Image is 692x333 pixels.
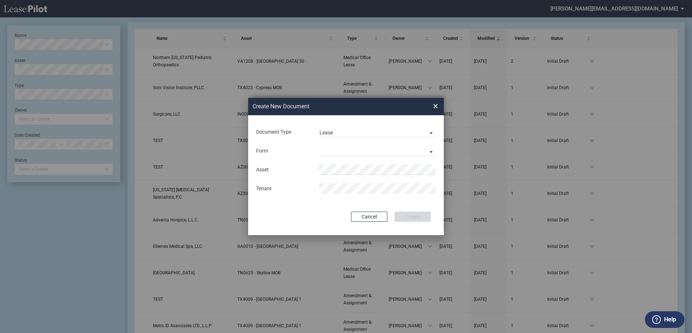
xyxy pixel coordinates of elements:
md-select: Lease Form [319,145,436,156]
div: Asset [252,166,314,174]
md-select: Document Type: Lease [319,126,436,137]
button: Cancel [351,212,387,222]
label: Help [664,315,676,324]
span: × [433,100,438,112]
div: Form [252,147,314,155]
button: Create [395,212,431,222]
div: Tenant [252,185,314,192]
md-dialog: Create New ... [248,98,444,236]
div: Lease [320,130,333,136]
h2: Create New Document [253,103,407,111]
div: Document Type [252,129,314,136]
